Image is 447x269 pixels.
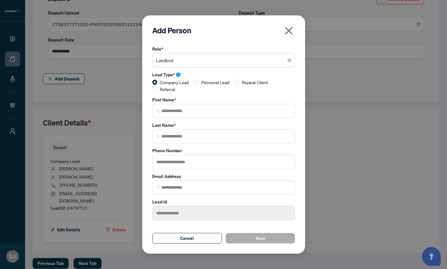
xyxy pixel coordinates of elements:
span: Repeat Client [239,79,271,86]
span: Referral [157,86,178,93]
span: Landlord [156,54,291,66]
label: Lead Id [152,198,295,205]
label: Phone Number [152,147,295,154]
label: Lead Type [152,71,295,78]
button: Open asap [422,247,441,266]
span: close-circle [288,58,291,62]
span: info-circle [176,73,180,77]
span: close [284,26,294,36]
span: Personal Lead [199,79,232,86]
img: search_icon [156,109,160,113]
button: Cancel [152,233,222,244]
h2: Add Person [152,25,295,35]
button: Save [226,233,295,244]
img: search_icon [156,134,160,138]
span: Cancel [180,233,194,243]
label: Email Address [152,173,295,180]
label: First Name [152,96,295,103]
span: Company Lead [157,79,191,86]
label: Role [152,46,295,52]
label: Last Name [152,122,295,129]
img: search_icon [156,186,160,189]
